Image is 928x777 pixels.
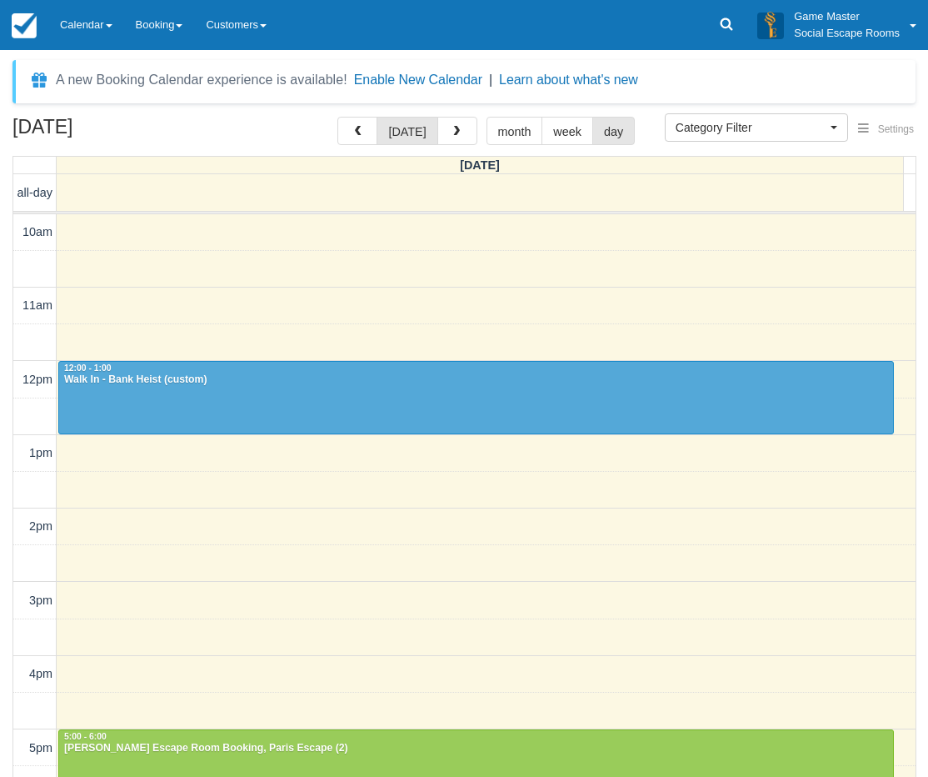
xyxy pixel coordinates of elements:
span: 12:00 - 1:00 [64,363,112,373]
img: checkfront-main-nav-mini-logo.png [12,13,37,38]
div: [PERSON_NAME] Escape Room Booking, Paris Escape (2) [63,742,889,755]
img: A3 [757,12,784,38]
h2: [DATE] [12,117,223,148]
button: [DATE] [377,117,437,145]
div: Walk In - Bank Heist (custom) [63,373,889,387]
a: Learn about what's new [499,73,638,87]
span: 5:00 - 6:00 [64,732,107,741]
span: [DATE] [460,158,500,172]
span: Category Filter [676,119,826,136]
button: Category Filter [665,113,848,142]
p: Social Escape Rooms [794,25,900,42]
button: month [486,117,543,145]
a: 12:00 - 1:00Walk In - Bank Heist (custom) [58,361,894,434]
span: Settings [878,123,914,135]
span: all-day [17,186,52,199]
span: | [489,73,492,87]
button: week [541,117,593,145]
span: 3pm [29,594,52,607]
div: A new Booking Calendar experience is available! [56,70,347,90]
span: 12pm [22,373,52,386]
span: 1pm [29,446,52,459]
button: Enable New Calendar [354,72,482,88]
span: 11am [22,298,52,312]
button: day [592,117,635,145]
span: 2pm [29,519,52,533]
span: 4pm [29,667,52,680]
span: 10am [22,225,52,238]
p: Game Master [794,8,900,25]
span: 5pm [29,741,52,754]
button: Settings [848,118,924,142]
